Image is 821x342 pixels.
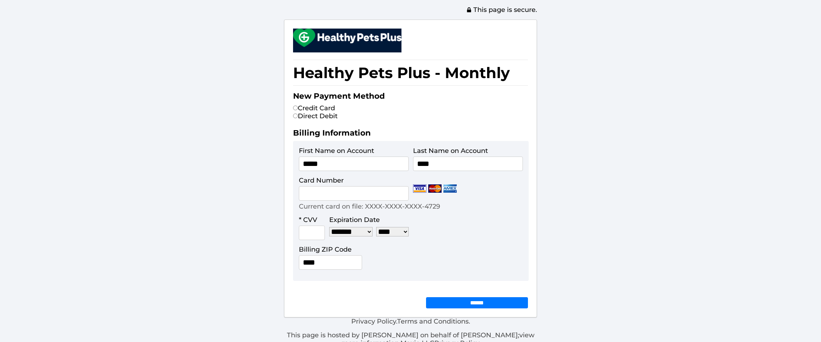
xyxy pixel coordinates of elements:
label: Expiration Date [329,216,380,224]
h2: Billing Information [293,128,528,141]
p: Current card on file: XXXX-XXXX-XXXX-4729 [299,202,440,210]
img: Mastercard [428,184,442,193]
label: * CVV [299,216,317,224]
a: Privacy Policy [351,317,396,325]
span: This page is secure. [466,6,537,14]
img: Amex [443,184,457,193]
h2: New Payment Method [293,91,528,104]
a: Terms and Conditions [397,317,469,325]
h1: Healthy Pets Plus - Monthly [293,60,528,86]
label: Billing ZIP Code [299,245,352,253]
label: Last Name on Account [413,147,488,155]
img: small.png [293,29,401,47]
input: Credit Card [293,106,298,110]
label: First Name on Account [299,147,374,155]
label: Credit Card [293,104,335,112]
label: Card Number [299,176,344,184]
label: Direct Debit [293,112,338,120]
img: Visa [413,184,426,193]
input: Direct Debit [293,114,298,118]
